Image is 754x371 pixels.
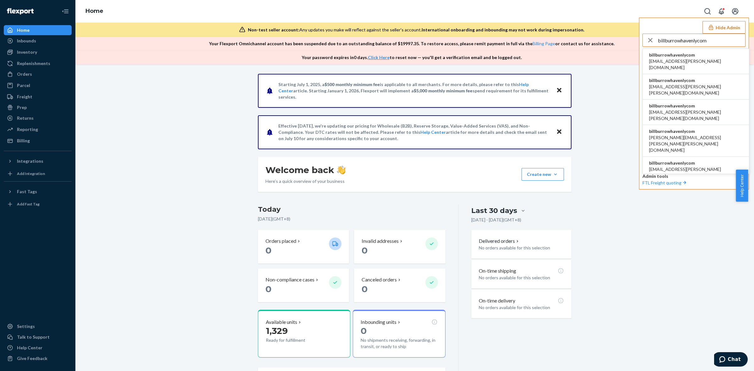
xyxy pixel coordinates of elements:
p: Orders placed [265,237,296,245]
span: billburrowhavenlycom [649,103,743,109]
a: Home [4,25,72,35]
p: Inbounding units [361,319,396,326]
div: Orders [17,71,32,77]
span: 1,329 [266,325,288,336]
p: No orders available for this selection [479,304,564,311]
button: Hide Admin [702,21,746,34]
p: Ready for fulfillment [266,337,324,343]
button: Available units1,329Ready for fulfillment [258,310,350,357]
span: [EMAIL_ADDRESS][PERSON_NAME][PERSON_NAME][DOMAIN_NAME] [649,109,743,122]
button: Give Feedback [4,353,72,363]
span: billburrowhavenlycom [649,77,743,84]
span: $500 monthly minimum fee [325,82,380,87]
button: Help Center [736,170,748,202]
span: [EMAIL_ADDRESS][PERSON_NAME][PERSON_NAME][DOMAIN_NAME] [649,84,743,96]
a: Add Fast Tag [4,199,72,209]
div: Billing [17,138,30,144]
p: No orders available for this selection [479,275,564,281]
a: Click Here [368,55,390,60]
button: Fast Tags [4,187,72,197]
a: Help Center [4,343,72,353]
a: Inventory [4,47,72,57]
div: Inventory [17,49,37,55]
div: Add Fast Tag [17,201,40,207]
div: Replenishments [17,60,50,67]
a: Home [85,8,103,14]
span: Non-test seller account: [248,27,299,32]
div: Reporting [17,126,38,133]
p: Here’s a quick overview of your business [265,178,346,184]
h3: Today [258,205,445,215]
button: Open Search Box [701,5,714,18]
div: Inbounds [17,38,36,44]
span: International onboarding and inbounding may not work during impersonation. [422,27,584,32]
p: Invalid addresses [362,237,399,245]
button: Invalid addresses 0 [354,230,445,264]
button: Inbounding units0No shipments receiving, forwarding, in transit, or ready to ship [353,310,445,357]
button: Close [555,86,563,95]
span: 0 [362,245,368,256]
div: Integrations [17,158,43,164]
a: Billing Page [533,41,555,46]
div: Returns [17,115,34,121]
p: Your password expires in 0 days . to reset now — you'll get a verification email and be logged out. [302,54,522,61]
img: Flexport logo [7,8,34,14]
a: Orders [4,69,72,79]
button: Delivered orders [479,237,520,245]
a: Freight [4,92,72,102]
ol: breadcrumbs [80,2,108,20]
button: Close Navigation [59,5,72,18]
a: Billing [4,136,72,146]
a: FTL Freight quoting [642,180,688,185]
div: Last 30 days [471,206,517,216]
a: Parcel [4,80,72,90]
p: Non-compliance cases [265,276,314,283]
a: Prep [4,102,72,112]
p: No shipments receiving, forwarding, in transit, or ready to ship [361,337,437,350]
div: Add Integration [17,171,45,176]
p: On-time shipping [479,267,516,275]
button: Canceled orders 0 [354,269,445,302]
button: Open notifications [715,5,728,18]
div: Parcel [17,82,30,89]
p: Admin tools [642,173,746,179]
a: Returns [4,113,72,123]
button: Integrations [4,156,72,166]
button: Orders placed 0 [258,230,349,264]
a: Add Integration [4,169,72,179]
button: Close [555,128,563,137]
div: Settings [17,323,35,330]
p: Available units [266,319,297,326]
span: [PERSON_NAME][EMAIL_ADDRESS][PERSON_NAME][PERSON_NAME][DOMAIN_NAME] [649,134,743,153]
p: Canceled orders [362,276,397,283]
span: [EMAIL_ADDRESS][PERSON_NAME][DOMAIN_NAME] [649,166,743,179]
a: Settings [4,321,72,331]
div: Talk to Support [17,334,50,340]
span: billburrowhavenlycom [649,52,743,58]
span: 0 [362,284,368,294]
input: Search or paste seller ID [658,34,745,46]
p: Starting July 1, 2025, a is applicable to all merchants. For more details, please refer to this a... [278,81,550,100]
span: [EMAIL_ADDRESS][PERSON_NAME][DOMAIN_NAME] [649,58,743,71]
span: billburrowhavenlycom [649,128,743,134]
div: Freight [17,94,32,100]
span: 0 [265,245,271,256]
a: Replenishments [4,58,72,68]
span: billburrowhavenlycom [649,160,743,166]
a: Inbounds [4,36,72,46]
span: 0 [265,284,271,294]
div: Prep [17,104,27,111]
span: 0 [361,325,367,336]
div: Help Center [17,345,42,351]
button: Open account menu [729,5,741,18]
div: Fast Tags [17,188,37,195]
button: Create new [522,168,564,181]
img: hand-wave emoji [337,166,346,174]
button: Non-compliance cases 0 [258,269,349,302]
div: Give Feedback [17,355,47,362]
span: $5,000 monthly minimum fee [414,88,473,93]
a: Reporting [4,124,72,134]
p: Your Flexport Omnichannel account has been suspended due to an outstanding balance of $ 19997.35 ... [209,41,615,47]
